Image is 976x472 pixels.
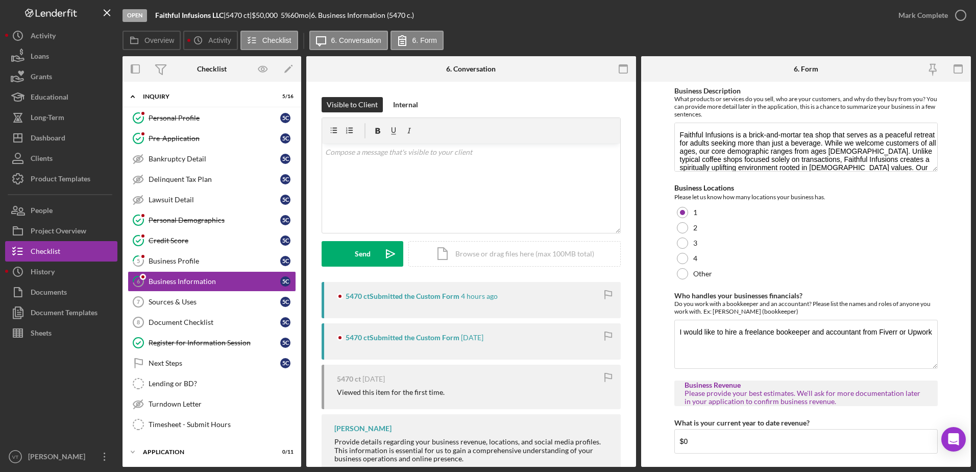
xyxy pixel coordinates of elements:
button: Activity [183,31,237,50]
div: Document Templates [31,302,97,325]
div: Timesheet - Submit Hours [149,420,296,429]
a: Timesheet - Submit Hours [128,414,296,435]
tspan: 7 [137,299,140,305]
label: 3 [693,239,697,247]
label: What is your current year to date revenue? [674,418,810,427]
a: Personal Profile5c [128,108,296,128]
div: 5 c [280,195,290,205]
div: Educational [31,87,68,110]
button: Dashboard [5,128,117,148]
button: Loans [5,46,117,66]
div: 5 c [280,256,290,266]
div: 5 c [280,317,290,327]
div: Turndown Letter [149,400,296,408]
div: Application [143,449,268,455]
div: Inquiry [143,93,268,100]
div: Do you work with a bookkeeper and an accountant? Please list the names and roles of anyone you wo... [674,300,938,315]
button: History [5,262,117,282]
div: Grants [31,66,52,89]
time: 2025-07-23 16:55 [362,375,385,383]
div: 60 mo [290,11,309,19]
div: | [155,11,226,19]
div: 5 c [280,235,290,246]
button: Project Overview [5,221,117,241]
button: Sheets [5,323,117,343]
div: Business Revenue [685,381,928,389]
a: Register for Information Session5c [128,333,296,353]
a: 7Sources & Uses5c [128,292,296,312]
label: Other [693,270,712,278]
div: Checklist [197,65,227,73]
div: 5 c [280,297,290,307]
div: Product Templates [31,169,90,192]
button: Checklist [240,31,298,50]
label: Checklist [262,36,291,44]
a: Lending or BD? [128,373,296,394]
div: Loans [31,46,49,69]
div: What products or services do you sell, who are your customers, and why do they buy from you? You ... [674,95,938,118]
label: 1 [693,208,697,217]
a: Bankruptcy Detail5c [128,149,296,169]
div: Credit Score [149,237,280,245]
a: Clients [5,148,117,169]
text: VT [12,454,18,460]
div: 5 c [280,113,290,123]
div: Personal Demographics [149,216,280,224]
div: 5470 ct Submitted the Custom Form [346,292,459,300]
a: People [5,200,117,221]
div: Delinquent Tax Plan [149,175,280,183]
a: Delinquent Tax Plan5c [128,169,296,190]
button: Long-Term [5,107,117,128]
a: Documents [5,282,117,302]
div: Sources & Uses [149,298,280,306]
button: Grants [5,66,117,87]
a: Personal Demographics5c [128,210,296,230]
div: 6. Form [794,65,818,73]
div: Lawsuit Detail [149,196,280,204]
button: VT[PERSON_NAME] [5,446,117,467]
textarea: I would like to hire a freelance bookeeper and accountant from Fiverr or Upwork [674,320,938,369]
button: Checklist [5,241,117,262]
a: Document Templates [5,302,117,323]
div: Business Information [149,277,280,286]
div: Long-Term [31,107,64,130]
div: Please provide your best estimates. We'll ask for more documentation later in your application to... [685,389,928,406]
a: Lawsuit Detail5c [128,190,296,210]
button: Product Templates [5,169,117,189]
label: 4 [693,254,697,263]
div: 5 c [280,358,290,368]
a: Credit Score5c [128,230,296,251]
div: 5 % [281,11,290,19]
textarea: Faithful Infusions is a brick-and-mortar tea shop that serves as a peaceful retreat for adults se... [674,123,938,172]
div: 0 / 11 [275,449,294,455]
button: 6. Form [391,31,444,50]
div: [PERSON_NAME] [334,424,392,433]
label: 6. Form [412,36,437,44]
div: Pre-Application [149,134,280,143]
tspan: 6 [137,278,140,285]
div: 5470 ct Submitted the Custom Form [346,334,459,342]
div: Open Intercom Messenger [941,427,966,452]
b: Faithful Infusions LLC [155,11,224,19]
div: 5470 ct [337,375,361,383]
div: Please let us know how many locations your business has. [674,192,938,202]
div: Internal [393,97,418,112]
div: Mark Complete [898,5,948,26]
div: 5 c [280,338,290,348]
div: Open [123,9,147,22]
div: 5 c [280,174,290,184]
div: 5 c [280,133,290,144]
time: 2025-09-16 14:06 [461,292,498,300]
label: 6. Conversation [331,36,381,44]
a: 6Business Information5c [128,271,296,292]
button: Educational [5,87,117,107]
button: Mark Complete [888,5,971,26]
div: Document Checklist [149,318,280,326]
label: Business Description [674,86,741,95]
div: Business Profile [149,257,280,265]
